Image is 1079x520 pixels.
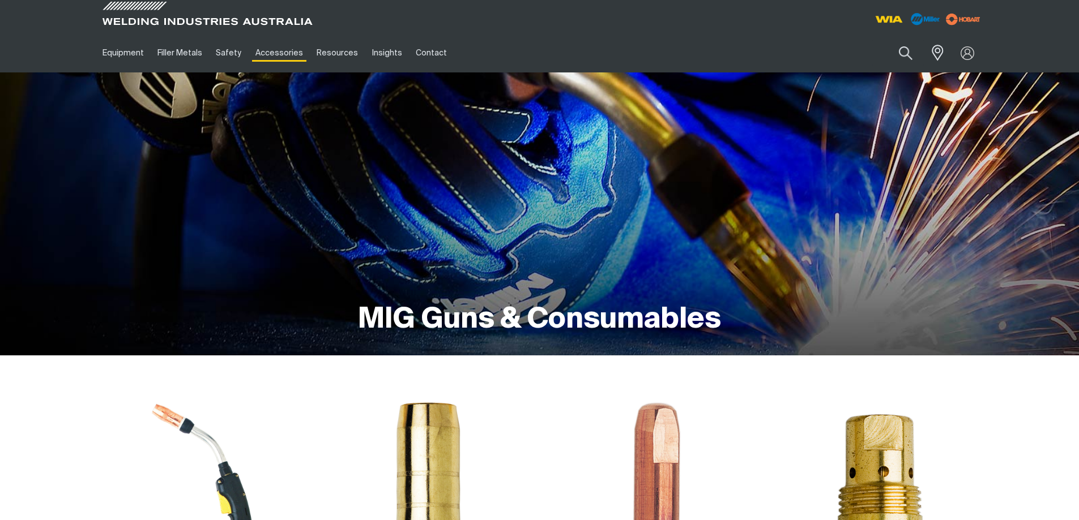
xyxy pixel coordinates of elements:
input: Product name or item number... [872,40,924,66]
nav: Main [96,33,762,72]
a: Contact [409,33,454,72]
img: miller [942,11,984,28]
a: Filler Metals [151,33,209,72]
h1: MIG Guns & Consumables [358,302,721,338]
a: Equipment [96,33,151,72]
a: Safety [209,33,248,72]
a: Resources [310,33,365,72]
a: Insights [365,33,408,72]
a: Accessories [249,33,310,72]
button: Search products [886,40,925,66]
